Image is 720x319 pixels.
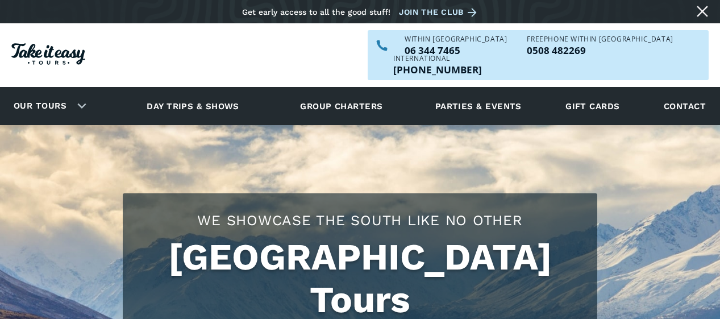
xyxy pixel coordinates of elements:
[405,45,507,55] a: Call us within NZ on 063447465
[11,38,85,73] a: Homepage
[11,43,85,65] img: Take it easy Tours logo
[560,90,626,122] a: Gift cards
[527,36,673,43] div: Freephone WITHIN [GEOGRAPHIC_DATA]
[286,90,397,122] a: Group charters
[527,45,673,55] a: Call us freephone within NZ on 0508482269
[430,90,527,122] a: Parties & events
[134,210,586,230] h2: We showcase the south like no other
[393,55,482,62] div: International
[693,2,711,20] a: Close message
[393,65,482,74] a: Call us outside of NZ on +6463447465
[242,7,390,16] div: Get early access to all the good stuff!
[405,45,507,55] p: 06 344 7465
[658,90,711,122] a: Contact
[405,36,507,43] div: WITHIN [GEOGRAPHIC_DATA]
[399,5,481,19] a: Join the club
[527,45,673,55] p: 0508 482269
[393,65,482,74] p: [PHONE_NUMBER]
[132,90,253,122] a: Day trips & shows
[5,93,75,119] a: Our tours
